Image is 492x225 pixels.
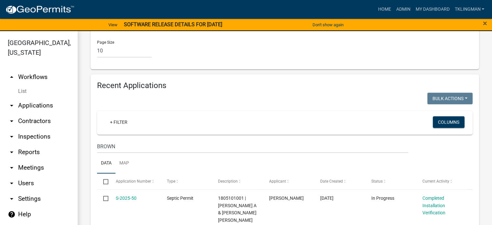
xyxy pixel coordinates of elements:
a: My Dashboard [413,3,452,16]
i: arrow_drop_down [8,102,16,109]
datatable-header-cell: Type [160,174,212,189]
i: arrow_drop_down [8,148,16,156]
button: Don't show again [310,19,346,30]
i: arrow_drop_down [8,117,16,125]
a: Home [375,3,393,16]
i: arrow_drop_down [8,179,16,187]
a: + Filter [105,116,133,128]
span: Type [167,179,175,184]
span: Septic Permit [167,196,193,201]
span: × [483,19,487,28]
i: arrow_drop_down [8,164,16,172]
a: S-2025-50 [116,196,137,201]
span: Status [371,179,383,184]
i: arrow_drop_up [8,73,16,81]
span: Application Number [116,179,151,184]
h4: Recent Applications [97,81,473,90]
strong: SOFTWARE RELEASE DETAILS FOR [DATE] [124,21,222,28]
button: Close [483,19,487,27]
a: Data [97,153,115,174]
button: Bulk Actions [427,93,473,104]
span: 07/30/2025 [320,196,333,201]
span: In Progress [371,196,394,201]
a: Completed Installation Verification [422,196,445,216]
datatable-header-cell: Date Created [314,174,365,189]
span: Current Activity [422,179,449,184]
i: arrow_drop_down [8,133,16,141]
input: Search for applications [97,140,408,153]
datatable-header-cell: Description [212,174,263,189]
datatable-header-cell: Application Number [109,174,160,189]
a: View [106,19,120,30]
i: help [8,210,16,218]
datatable-header-cell: Select [97,174,109,189]
datatable-header-cell: Status [365,174,416,189]
a: tklingman [452,3,487,16]
datatable-header-cell: Applicant [263,174,314,189]
a: Map [115,153,133,174]
span: Applicant [269,179,286,184]
span: Date Created [320,179,343,184]
span: Description [218,179,238,184]
i: arrow_drop_down [8,195,16,203]
button: Columns [433,116,465,128]
datatable-header-cell: Current Activity [416,174,467,189]
span: Scott Brown [269,196,304,201]
a: Admin [393,3,413,16]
